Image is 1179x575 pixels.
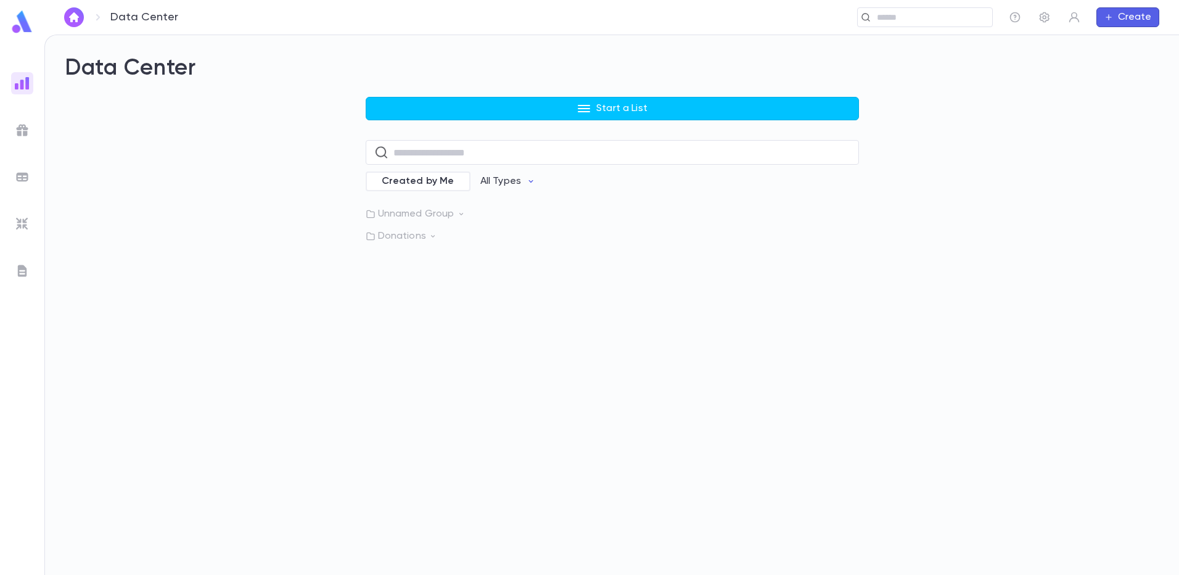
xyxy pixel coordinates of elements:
[596,102,647,115] p: Start a List
[366,230,859,242] p: Donations
[15,123,30,138] img: campaigns_grey.99e729a5f7ee94e3726e6486bddda8f1.svg
[1096,7,1159,27] button: Create
[15,263,30,278] img: letters_grey.7941b92b52307dd3b8a917253454ce1c.svg
[10,10,35,34] img: logo
[15,217,30,231] img: imports_grey.530a8a0e642e233f2baf0ef88e8c9fcb.svg
[15,170,30,184] img: batches_grey.339ca447c9d9533ef1741baa751efc33.svg
[67,12,81,22] img: home_white.a664292cf8c1dea59945f0da9f25487c.svg
[366,97,859,120] button: Start a List
[65,55,1159,82] h2: Data Center
[374,175,462,188] span: Created by Me
[366,172,470,191] div: Created by Me
[366,208,859,220] p: Unnamed Group
[15,76,30,91] img: reports_gradient.dbe2566a39951672bc459a78b45e2f92.svg
[480,175,521,188] p: All Types
[470,170,546,193] button: All Types
[110,10,178,24] p: Data Center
